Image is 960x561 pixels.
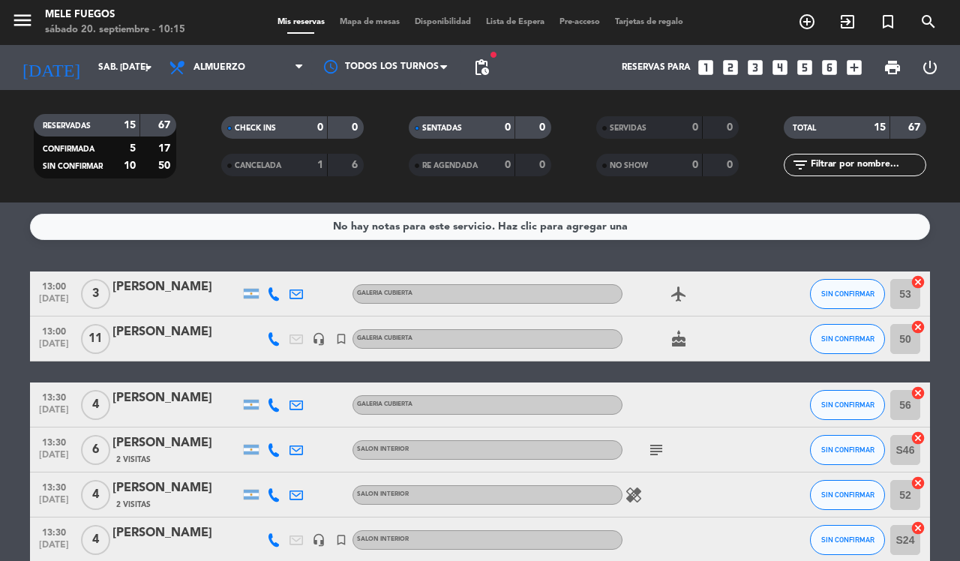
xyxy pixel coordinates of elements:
i: turned_in_not [334,533,348,547]
span: 13:00 [35,322,73,339]
span: Lista de Espera [478,18,552,26]
strong: 67 [158,120,173,130]
i: exit_to_app [838,13,856,31]
span: SALON INTERIOR [357,491,409,497]
span: Pre-acceso [552,18,607,26]
strong: 6 [352,160,361,170]
i: looks_4 [770,58,790,77]
span: SENTADAS [422,124,462,132]
strong: 0 [692,122,698,133]
span: NO SHOW [610,162,648,169]
i: power_settings_new [921,58,939,76]
span: 13:30 [35,478,73,495]
span: Reservas para [622,62,691,73]
strong: 67 [908,122,923,133]
span: 4 [81,390,110,420]
button: menu [11,9,34,37]
strong: 5 [130,143,136,154]
span: [DATE] [35,339,73,356]
strong: 17 [158,143,173,154]
span: GALERIA CUBIERTA [357,401,412,407]
i: looks_6 [820,58,839,77]
span: 2 Visitas [116,499,151,511]
span: SIN CONFIRMAR [821,400,874,409]
div: [PERSON_NAME] [112,322,240,342]
span: fiber_manual_record [489,50,498,59]
span: [DATE] [35,540,73,557]
strong: 50 [158,160,173,171]
span: Almuerzo [193,62,245,73]
strong: 0 [727,160,736,170]
span: Disponibilidad [407,18,478,26]
span: CANCELADA [235,162,281,169]
span: [DATE] [35,405,73,422]
button: SIN CONFIRMAR [810,525,885,555]
span: 13:30 [35,433,73,450]
i: headset_mic [312,332,325,346]
span: 2 Visitas [116,454,151,466]
button: SIN CONFIRMAR [810,480,885,510]
span: RE AGENDADA [422,162,478,169]
button: SIN CONFIRMAR [810,324,885,354]
i: cancel [910,475,925,490]
span: SIN CONFIRMAR [821,289,874,298]
span: [DATE] [35,450,73,467]
span: RESERVADAS [43,122,91,130]
strong: 15 [124,120,136,130]
strong: 0 [505,160,511,170]
i: looks_one [696,58,715,77]
span: 13:30 [35,523,73,540]
span: print [883,58,901,76]
div: [PERSON_NAME] [112,523,240,543]
span: 11 [81,324,110,354]
div: LOG OUT [911,45,949,90]
i: cancel [910,319,925,334]
i: subject [647,441,665,459]
span: GALERIA CUBIERTA [357,335,412,341]
div: [PERSON_NAME] [112,277,240,297]
span: 4 [81,480,110,510]
span: 6 [81,435,110,465]
strong: 0 [727,122,736,133]
div: No hay notas para este servicio. Haz clic para agregar una [333,218,628,235]
span: SIN CONFIRMAR [821,334,874,343]
strong: 0 [317,122,323,133]
div: [PERSON_NAME] [112,478,240,498]
i: healing [625,486,643,504]
i: cancel [910,430,925,445]
span: GALERIA CUBIERTA [357,290,412,296]
i: headset_mic [312,533,325,547]
span: Mapa de mesas [332,18,407,26]
i: turned_in_not [334,332,348,346]
span: TOTAL [793,124,816,132]
button: SIN CONFIRMAR [810,390,885,420]
span: SIN CONFIRMAR [43,163,103,170]
i: arrow_drop_down [139,58,157,76]
i: menu [11,9,34,31]
strong: 0 [692,160,698,170]
span: 3 [81,279,110,309]
strong: 0 [539,122,548,133]
i: looks_5 [795,58,814,77]
div: sábado 20. septiembre - 10:15 [45,22,185,37]
span: 13:00 [35,277,73,294]
span: SIN CONFIRMAR [821,535,874,544]
strong: 0 [505,122,511,133]
i: search [919,13,937,31]
button: SIN CONFIRMAR [810,435,885,465]
i: turned_in_not [879,13,897,31]
i: looks_3 [745,58,765,77]
span: [DATE] [35,495,73,512]
span: 4 [81,525,110,555]
strong: 0 [539,160,548,170]
span: CONFIRMADA [43,145,94,153]
span: SIN CONFIRMAR [821,445,874,454]
i: add_circle_outline [798,13,816,31]
i: [DATE] [11,51,91,84]
strong: 0 [352,122,361,133]
div: Mele Fuegos [45,7,185,22]
span: pending_actions [472,58,490,76]
strong: 1 [317,160,323,170]
div: [PERSON_NAME] [112,433,240,453]
span: SERVIDAS [610,124,646,132]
